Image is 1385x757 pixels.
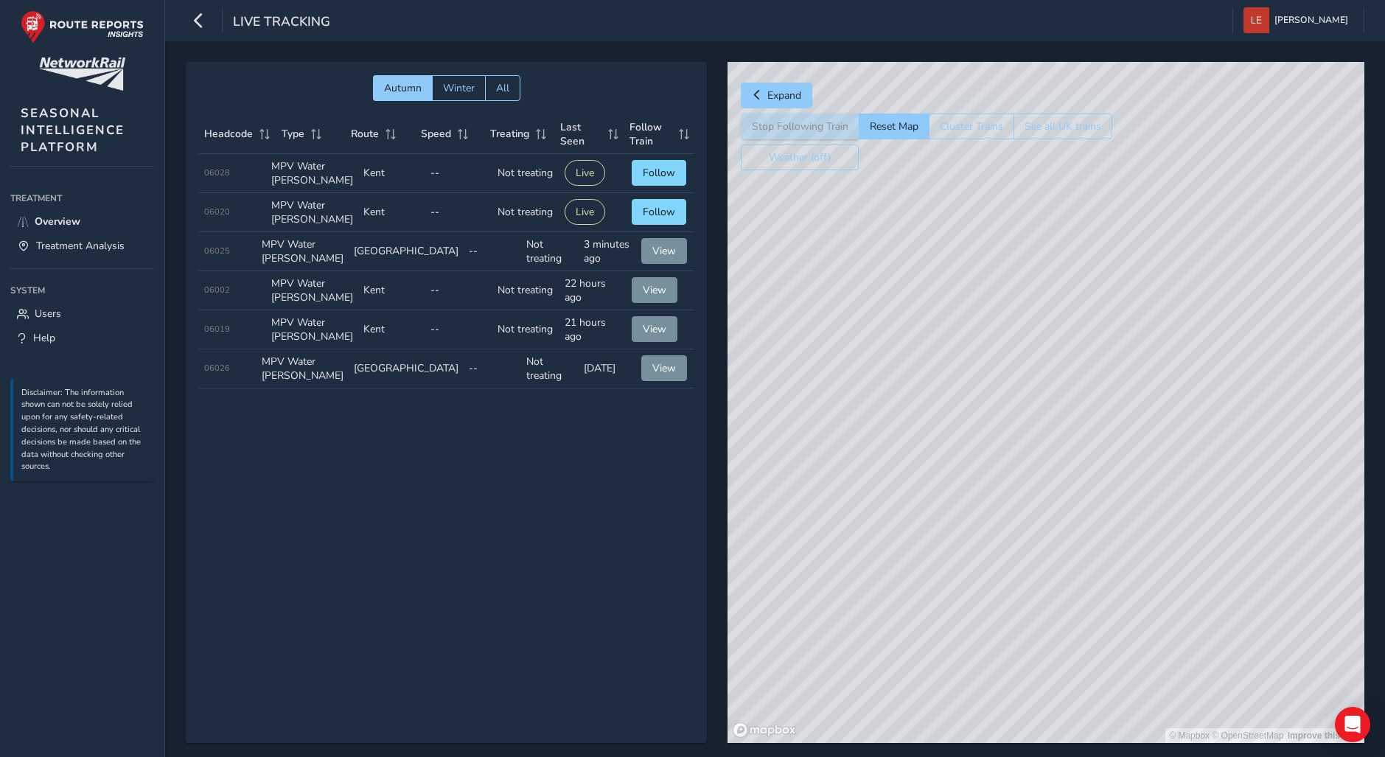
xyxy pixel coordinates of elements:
[1014,114,1112,139] button: See all UK trains
[10,301,154,326] a: Users
[521,349,579,388] td: Not treating
[204,324,230,335] span: 06019
[21,10,144,43] img: rr logo
[373,75,432,101] button: Autumn
[629,120,674,148] span: Follow Train
[579,349,636,388] td: [DATE]
[492,193,559,232] td: Not treating
[432,75,485,101] button: Winter
[1274,7,1348,33] span: [PERSON_NAME]
[767,88,801,102] span: Expand
[358,154,425,193] td: Kent
[632,160,686,186] button: Follow
[632,316,677,342] button: View
[257,232,349,271] td: MPV Water [PERSON_NAME]
[204,206,230,217] span: 06020
[652,361,676,375] span: View
[560,120,603,148] span: Last Seen
[425,154,492,193] td: --
[485,75,520,101] button: All
[35,307,61,321] span: Users
[349,232,464,271] td: [GEOGRAPHIC_DATA]
[282,127,304,141] span: Type
[565,160,605,186] button: Live
[641,355,687,381] button: View
[266,154,358,193] td: MPV Water [PERSON_NAME]
[266,193,358,232] td: MPV Water [PERSON_NAME]
[490,127,529,141] span: Treating
[632,199,686,225] button: Follow
[10,326,154,350] a: Help
[643,166,675,180] span: Follow
[492,310,559,349] td: Not treating
[351,127,379,141] span: Route
[559,310,627,349] td: 21 hours ago
[358,271,425,310] td: Kent
[204,127,253,141] span: Headcode
[21,105,125,156] span: SEASONAL INTELLIGENCE PLATFORM
[384,81,422,95] span: Autumn
[741,144,859,170] button: Weather (off)
[565,199,605,225] button: Live
[39,57,125,91] img: customer logo
[10,187,154,209] div: Treatment
[358,193,425,232] td: Kent
[33,331,55,345] span: Help
[464,349,521,388] td: --
[643,205,675,219] span: Follow
[10,234,154,258] a: Treatment Analysis
[425,193,492,232] td: --
[859,114,929,139] button: Reset Map
[233,13,330,33] span: Live Tracking
[421,127,451,141] span: Speed
[559,271,627,310] td: 22 hours ago
[204,167,230,178] span: 06028
[204,285,230,296] span: 06002
[1335,707,1370,742] div: Open Intercom Messenger
[21,387,147,474] p: Disclaimer: The information shown can not be solely relied upon for any safety-related decisions,...
[1243,7,1353,33] button: [PERSON_NAME]
[741,83,812,108] button: Expand
[643,322,666,336] span: View
[266,310,358,349] td: MPV Water [PERSON_NAME]
[10,209,154,234] a: Overview
[632,277,677,303] button: View
[641,238,687,264] button: View
[204,363,230,374] span: 06026
[425,310,492,349] td: --
[652,244,676,258] span: View
[579,232,636,271] td: 3 minutes ago
[425,271,492,310] td: --
[35,214,80,229] span: Overview
[10,279,154,301] div: System
[266,271,358,310] td: MPV Water [PERSON_NAME]
[643,283,666,297] span: View
[492,271,559,310] td: Not treating
[257,349,349,388] td: MPV Water [PERSON_NAME]
[443,81,475,95] span: Winter
[496,81,509,95] span: All
[349,349,464,388] td: [GEOGRAPHIC_DATA]
[929,114,1014,139] button: Cluster Trains
[36,239,125,253] span: Treatment Analysis
[521,232,579,271] td: Not treating
[464,232,521,271] td: --
[358,310,425,349] td: Kent
[492,154,559,193] td: Not treating
[204,245,230,257] span: 06025
[1243,7,1269,33] img: diamond-layout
